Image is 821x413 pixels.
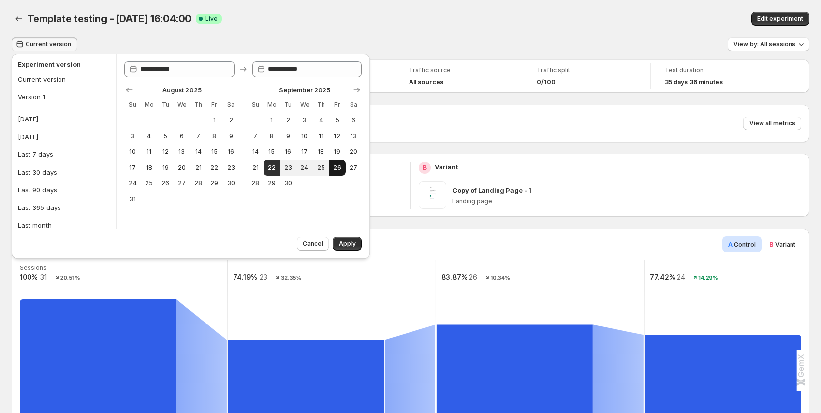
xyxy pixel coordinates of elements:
[223,160,239,176] button: Saturday August 23 2025
[128,132,137,140] span: 3
[296,160,313,176] button: Wednesday September 24 2025
[333,164,341,172] span: 26
[227,148,235,156] span: 16
[280,160,296,176] button: Tuesday September 23 2025
[280,128,296,144] button: Tuesday September 9 2025
[317,164,325,172] span: 25
[194,179,202,187] span: 28
[749,119,795,127] span: View all metrics
[194,101,202,109] span: Th
[161,164,170,172] span: 19
[194,132,202,140] span: 7
[20,273,38,281] text: 100%
[329,160,345,176] button: Friday September 26 2025
[206,160,223,176] button: Friday August 22 2025
[775,241,795,248] span: Variant
[350,101,358,109] span: Sa
[18,203,61,212] div: Last 365 days
[124,160,141,176] button: Sunday August 17 2025
[145,132,153,140] span: 4
[15,71,109,87] button: Current version
[247,160,264,176] button: Sunday September 21 2025
[145,179,153,187] span: 25
[26,40,71,48] span: Current version
[60,274,80,281] text: 20.51%
[346,113,362,128] button: Saturday September 6 2025
[329,113,345,128] button: Friday September 5 2025
[128,101,137,109] span: Su
[190,176,206,191] button: Thursday August 28 2025
[734,241,756,248] span: Control
[190,128,206,144] button: Thursday August 7 2025
[174,128,190,144] button: Wednesday August 6 2025
[15,89,109,105] button: Version 1
[141,160,157,176] button: Monday August 18 2025
[247,144,264,160] button: Sunday September 14 2025
[15,111,113,127] button: [DATE]
[491,274,511,281] text: 10.34%
[177,164,186,172] span: 20
[161,179,170,187] span: 26
[251,132,260,140] span: 7
[267,179,276,187] span: 29
[223,128,239,144] button: Saturday August 9 2025
[441,273,468,281] text: 83.87%
[296,144,313,160] button: Wednesday September 17 2025
[313,160,329,176] button: Thursday September 25 2025
[15,164,113,180] button: Last 30 days
[452,197,802,205] p: Landing page
[15,182,113,198] button: Last 90 days
[350,164,358,172] span: 27
[284,101,292,109] span: Tu
[284,132,292,140] span: 9
[537,78,556,86] span: 0/100
[409,78,443,86] h4: All sources
[435,162,458,172] p: Variant
[177,132,186,140] span: 6
[124,176,141,191] button: Sunday August 24 2025
[665,78,723,86] span: 35 days 36 minutes
[128,195,137,203] span: 31
[18,220,52,230] div: Last month
[227,101,235,109] span: Sa
[251,179,260,187] span: 28
[128,164,137,172] span: 17
[264,97,280,113] th: Monday
[174,144,190,160] button: Wednesday August 13 2025
[698,274,718,281] text: 14.29%
[313,113,329,128] button: Thursday September 4 2025
[281,274,301,281] text: 32.35%
[190,144,206,160] button: Thursday August 14 2025
[300,132,309,140] span: 10
[267,148,276,156] span: 15
[18,74,66,84] div: Current version
[419,181,446,209] img: Copy of Landing Page - 1
[128,179,137,187] span: 24
[317,148,325,156] span: 18
[251,148,260,156] span: 14
[297,237,329,251] button: Cancel
[141,176,157,191] button: Monday August 25 2025
[141,97,157,113] th: Monday
[350,83,364,97] button: Show next month, October 2025
[210,101,219,109] span: Fr
[190,97,206,113] th: Thursday
[210,164,219,172] span: 22
[210,148,219,156] span: 15
[206,113,223,128] button: Friday August 1 2025
[223,176,239,191] button: Saturday August 30 2025
[267,117,276,124] span: 1
[206,176,223,191] button: Friday August 29 2025
[40,273,47,281] text: 31
[124,144,141,160] button: Sunday August 10 2025
[174,160,190,176] button: Wednesday August 20 2025
[177,148,186,156] span: 13
[350,132,358,140] span: 13
[728,240,733,248] span: A
[409,65,509,87] a: Traffic sourceAll sources
[157,176,174,191] button: Tuesday August 26 2025
[124,97,141,113] th: Sunday
[177,101,186,109] span: We
[15,200,113,215] button: Last 365 days
[124,191,141,207] button: Sunday August 31 2025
